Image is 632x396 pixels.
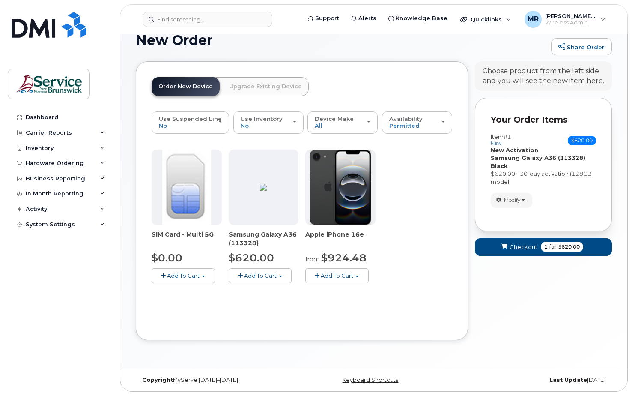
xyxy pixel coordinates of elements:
span: Device Make [315,115,354,122]
div: Samsung Galaxy A36 (113328) [229,230,299,247]
span: Availability [389,115,423,122]
span: Add To Cart [244,272,277,279]
a: Knowledge Base [382,10,453,27]
span: $0.00 [152,252,182,264]
span: MR [528,14,539,24]
span: $620.00 [568,136,596,145]
h3: Item [491,134,511,146]
span: [PERSON_NAME] (DH/MS) [545,12,596,19]
button: Add To Cart [305,268,369,283]
small: from [305,255,320,263]
button: Use Inventory No [233,111,304,134]
a: Share Order [551,38,612,55]
div: MyServe [DATE]–[DATE] [136,377,295,384]
div: Quicklinks [454,11,517,28]
span: All [315,122,322,129]
span: No [241,122,249,129]
span: Quicklinks [471,16,502,23]
a: Upgrade Existing Device [222,77,309,96]
span: Modify [504,196,521,204]
span: Checkout [510,243,537,251]
button: Add To Cart [152,268,215,283]
img: 00D627D4-43E9-49B7-A367-2C99342E128C.jpg [162,150,211,225]
span: Knowledge Base [396,14,447,23]
a: Order New Device [152,77,220,96]
button: Modify [491,193,532,208]
a: Support [302,10,345,27]
div: Choose product from the left side and you will see the new item here. [483,66,604,86]
span: for [548,243,558,251]
strong: Last Update [549,377,587,383]
span: $924.48 [321,252,367,264]
a: Keyboard Shortcuts [342,377,398,383]
strong: Samsung Galaxy A36 (113328) [491,154,585,161]
strong: New Activation [491,147,538,153]
a: Alerts [345,10,382,27]
span: Add To Cart [167,272,200,279]
span: Alerts [358,14,376,23]
span: Support [315,14,339,23]
button: Add To Cart [229,268,292,283]
div: $620.00 - 30-day activation (128GB model) [491,170,596,186]
div: SIM Card - Multi 5G [152,230,222,247]
span: $620.00 [229,252,274,264]
img: iphone16e.png [310,150,371,225]
div: Apple iPhone 16e [305,230,376,247]
button: Device Make All [307,111,378,134]
span: 1 [544,243,548,251]
input: Find something... [143,12,272,27]
strong: Copyright [142,377,173,383]
button: Availability Permitted [382,111,452,134]
span: No [159,122,167,129]
div: Munn, Rose (DH/MS) [519,11,611,28]
h1: New Order [136,33,547,48]
span: #1 [504,133,511,140]
button: Checkout 1 for $620.00 [475,238,612,256]
img: ED9FC9C2-4804-4D92-8A77-98887F1967E0.png [260,184,267,191]
small: new [491,140,501,146]
div: [DATE] [453,377,612,384]
strong: Black [491,162,508,169]
span: Wireless Admin [545,19,596,26]
span: Permitted [389,122,420,129]
p: Your Order Items [491,114,596,126]
span: $620.00 [558,243,580,251]
span: Use Inventory [241,115,283,122]
button: Use Suspended Line No [152,111,229,134]
span: Add To Cart [321,272,353,279]
span: Use Suspended Line [159,115,222,122]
